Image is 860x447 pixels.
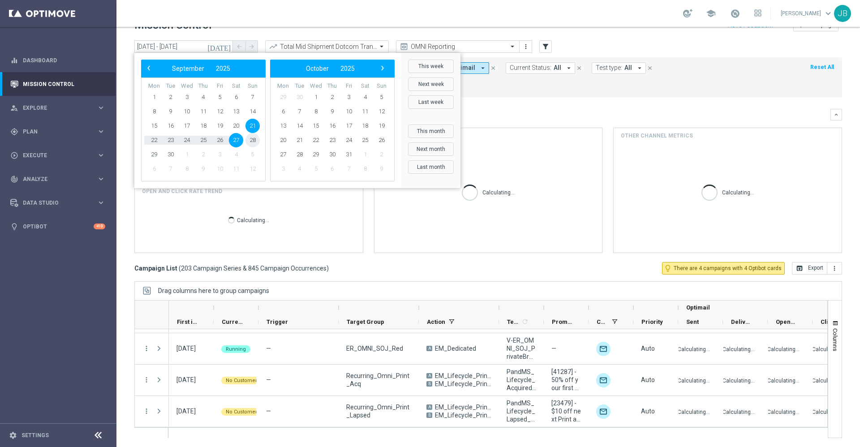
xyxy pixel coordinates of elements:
span: EM_Lifecycle_PrintMarketing [435,403,491,411]
button: This week [408,60,454,73]
i: trending_up [269,42,278,51]
th: weekday [163,82,179,90]
colored-tag: No Customers [221,376,264,384]
span: 4 [229,147,243,162]
button: more_vert [142,344,150,352]
span: 15 [309,119,323,133]
span: 13 [276,119,290,133]
button: September [166,63,210,74]
span: Optimail [451,64,475,72]
span: 11 [196,104,211,119]
span: 10 [342,104,356,119]
a: Settings [21,433,49,438]
span: 10 [213,162,227,176]
button: Last month [408,160,454,174]
div: Row Groups [158,287,269,294]
p: Calculating... [767,376,800,384]
span: 21 [292,133,307,147]
div: 27 Sep 2025, Saturday [176,407,196,415]
i: person_search [10,104,18,112]
span: 10 [180,104,194,119]
span: Channel [597,318,608,325]
span: 16 [163,119,178,133]
span: Explore [23,105,97,111]
span: 3 [276,162,290,176]
span: September [172,65,204,72]
span: V-ER_OMNI_SOJ_PrivateBrands_V2 [507,336,536,361]
span: 1 [147,90,161,104]
th: weekday [340,82,357,90]
span: 15 [147,119,161,133]
span: 1 [180,147,194,162]
button: more_vert [521,41,530,52]
th: weekday [195,82,212,90]
div: 27 Sep 2025, Saturday [176,376,196,384]
span: There are 4 campaigns with 4 Optibot cards [674,264,782,272]
span: PandMS_Lifecycle_Acquired_UpdatedFeb2025, V-ER_OMNI_Print_Acquire [507,368,536,392]
span: 30 [325,147,340,162]
i: gps_fixed [10,128,18,136]
span: First in Range [177,318,198,325]
span: 14 [245,104,260,119]
span: 12 [213,104,227,119]
div: Explore [10,104,97,112]
div: person_search Explore keyboard_arrow_right [10,104,106,112]
span: 18 [358,119,372,133]
span: Auto [641,345,655,352]
span: Promotions [552,318,573,325]
i: lightbulb [10,223,18,231]
span: Columns [832,328,839,351]
div: Mission Control [10,72,105,96]
span: 2025 [340,65,355,72]
button: lightbulb Optibot +10 [10,223,106,230]
span: 29 [276,90,290,104]
button: Reset All [809,62,835,72]
button: track_changes Analyze keyboard_arrow_right [10,176,106,183]
span: B [426,413,432,418]
i: more_vert [142,376,150,384]
colored-tag: No Customers [221,407,264,416]
span: 5 [245,147,260,162]
span: All [554,64,561,72]
span: 30 [292,90,307,104]
button: Next week [408,77,454,91]
bs-datepicker-navigation-view: ​ ​ ​ [143,63,259,74]
span: 29 [309,147,323,162]
th: weekday [324,82,341,90]
p: Calculating... [722,344,755,353]
img: Optimail [596,373,611,387]
span: Sent [686,318,699,325]
h4: OPEN AND CLICK RATE TREND [142,187,222,195]
bs-datepicker-navigation-view: ​ ​ ​ [272,63,388,74]
div: equalizer Dashboard [10,57,106,64]
span: 5 [213,90,227,104]
div: Data Studio [10,199,97,207]
span: 7 [342,162,356,176]
button: filter_alt [539,40,552,53]
th: weekday [275,82,292,90]
button: more_vert [142,407,150,415]
span: 31 [342,147,356,162]
p: Calculating... [767,344,800,353]
button: [DATE] [206,40,233,54]
input: Select date range [134,40,233,53]
span: 2025 [216,65,230,72]
button: close [646,63,654,73]
span: EM_Lifecycle_PrintMarketing [435,372,491,380]
span: 1 [358,147,372,162]
i: arrow_drop_down [636,64,644,72]
span: 6 [325,162,340,176]
i: refresh [521,318,529,325]
span: — [551,344,556,352]
span: Running [226,346,246,352]
span: ‹ [143,62,155,74]
bs-daterangepicker-container: calendar [134,53,460,188]
i: arrow_drop_down [565,64,573,72]
p: Calculating... [722,188,754,196]
button: more_vert [827,262,842,275]
div: Optibot [10,215,105,238]
span: school [706,9,716,18]
span: 8 [147,104,161,119]
button: Last week [408,95,454,109]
